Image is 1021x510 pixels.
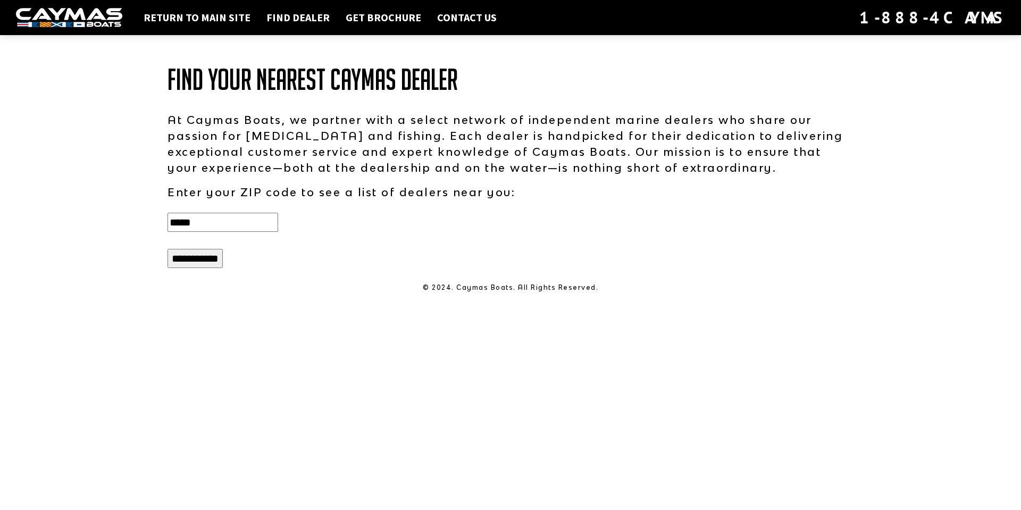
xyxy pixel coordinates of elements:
[340,11,426,24] a: Get Brochure
[261,11,335,24] a: Find Dealer
[16,8,122,28] img: white-logo-c9c8dbefe5ff5ceceb0f0178aa75bf4bb51f6bca0971e226c86eb53dfe498488.png
[168,283,853,292] p: © 2024. Caymas Boats. All Rights Reserved.
[168,112,853,175] p: At Caymas Boats, we partner with a select network of independent marine dealers who share our pas...
[138,11,256,24] a: Return to main site
[168,64,853,96] h1: Find Your Nearest Caymas Dealer
[432,11,502,24] a: Contact Us
[168,184,853,200] p: Enter your ZIP code to see a list of dealers near you:
[859,6,1005,29] div: 1-888-4CAYMAS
